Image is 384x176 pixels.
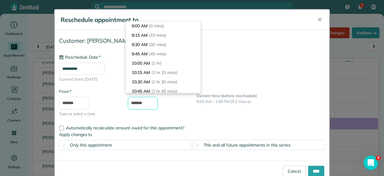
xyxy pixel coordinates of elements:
[126,31,201,40] li: 9:15 AM
[204,142,290,148] span: This and all future appointments in this series
[61,16,309,24] h5: Reschedule appointment to...
[196,99,325,105] p: 9:00 AM - 2:00 PM (5.0 Hours)
[126,87,201,96] li: 10:45 AM
[59,54,100,60] label: Reschedule Date
[59,76,325,82] span: Current Date: [DATE]
[126,77,201,87] li: 10:30 AM
[151,88,177,94] span: (1 hr 45 mins)
[149,32,166,38] span: (15 mins)
[126,68,201,77] li: 10:15 AM
[59,88,71,94] label: From
[126,40,201,49] li: 9:30 AM
[126,59,201,68] li: 10:00 AM
[66,125,184,131] span: Automatically recalculate amount owed for this appointment?
[151,70,177,75] span: (1 hr 15 mins)
[59,38,325,44] h4: Customer: [PERSON_NAME]
[70,142,112,148] span: Only this appointment
[149,42,166,47] span: (30 mins)
[196,144,200,148] input: This and all future appointments in this series
[149,51,166,57] span: (45 mins)
[126,49,201,59] li: 9:45 AM
[126,21,201,31] li: 9:00 AM
[151,60,161,66] span: (1 hr)
[62,144,66,148] input: Only this appointment
[59,111,119,117] span: Type or select a time
[151,79,177,85] span: (1 hr 30 mins)
[364,156,378,170] iframe: Intercom live chat
[149,23,164,29] span: (0 mins)
[196,93,257,98] b: Current time (before reschedule)
[317,16,322,23] span: ✕
[376,156,381,160] span: 2
[59,131,325,137] label: Apply changes to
